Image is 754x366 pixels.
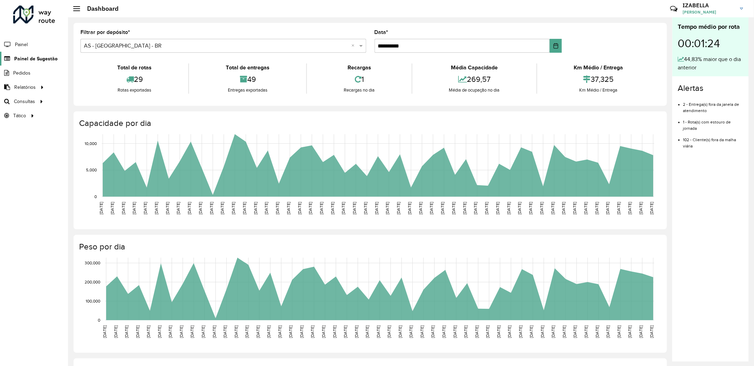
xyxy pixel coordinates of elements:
text: [DATE] [562,325,566,338]
h3: IZABELLA [683,2,735,9]
text: [DATE] [639,325,643,338]
h2: Dashboard [80,5,119,12]
div: 29 [82,72,187,87]
text: 0 [98,318,100,322]
text: 200,000 [85,280,100,284]
text: [DATE] [319,202,324,214]
h4: Alertas [678,83,743,93]
text: [DATE] [407,202,412,214]
text: [DATE] [440,202,445,214]
text: [DATE] [99,202,103,214]
div: Recargas [309,63,410,72]
text: [DATE] [650,325,654,338]
text: [DATE] [396,202,401,214]
text: [DATE] [584,325,589,338]
text: [DATE] [165,202,170,214]
text: 0 [94,194,97,199]
text: [DATE] [245,325,249,338]
text: 100,000 [86,299,100,303]
li: 1 - Rota(s) com estouro de jornada [683,114,743,131]
div: Média Capacidade [414,63,535,72]
text: [DATE] [179,325,183,338]
label: Data [375,28,388,36]
text: [DATE] [341,202,346,214]
text: [DATE] [321,325,326,338]
text: [DATE] [507,325,512,338]
text: [DATE] [168,325,172,338]
text: [DATE] [463,325,468,338]
div: 44,83% maior que o dia anterior [678,55,743,72]
span: Relatórios [14,84,36,91]
text: [DATE] [573,325,577,338]
text: [DATE] [242,202,247,214]
div: Tempo médio por rota [678,22,743,32]
text: [DATE] [551,325,556,338]
text: [DATE] [332,325,337,338]
text: [DATE] [187,202,191,214]
text: [DATE] [539,202,544,214]
text: [DATE] [176,202,180,214]
text: [DATE] [308,202,312,214]
text: [DATE] [529,202,533,214]
text: [DATE] [627,202,632,214]
text: [DATE] [420,325,424,338]
text: [DATE] [157,325,162,338]
text: [DATE] [398,325,402,338]
div: Recargas no dia [309,87,410,94]
span: Painel de Sugestão [14,55,58,62]
text: [DATE] [486,325,490,338]
text: [DATE] [330,202,335,214]
text: [DATE] [606,325,610,338]
div: Km Médio / Entrega [539,87,658,94]
text: [DATE] [124,325,129,338]
text: [DATE] [275,202,280,214]
text: [DATE] [474,325,479,338]
div: 269,57 [414,72,535,87]
text: [DATE] [550,202,555,214]
div: Total de rotas [82,63,187,72]
text: [DATE] [650,202,654,214]
span: Tático [13,112,26,119]
text: [DATE] [190,325,195,338]
h4: Capacidade por dia [79,118,660,128]
div: 00:01:24 [678,32,743,55]
div: Rotas exportadas [82,87,187,94]
text: [DATE] [365,325,369,338]
div: Total de entregas [191,63,305,72]
text: [DATE] [385,202,390,214]
text: [DATE] [289,325,293,338]
text: [DATE] [110,202,114,214]
text: [DATE] [121,202,126,214]
text: 10,000 [85,141,97,146]
button: Choose Date [550,39,562,53]
span: Consultas [14,98,35,105]
text: [DATE] [154,202,158,214]
h4: Peso por dia [79,242,660,252]
text: [DATE] [617,325,621,338]
text: [DATE] [266,325,271,338]
span: [PERSON_NAME] [683,9,735,15]
text: [DATE] [223,325,227,338]
span: Painel [15,41,28,48]
text: [DATE] [639,202,643,214]
div: 1 [309,72,410,87]
text: [DATE] [594,202,599,214]
text: [DATE] [540,325,545,338]
text: [DATE] [231,202,235,214]
div: 49 [191,72,305,87]
text: [DATE] [102,325,107,338]
text: [DATE] [286,202,291,214]
text: [DATE] [517,202,522,214]
text: [DATE] [595,325,599,338]
text: [DATE] [354,325,359,338]
text: [DATE] [387,325,392,338]
div: Entregas exportadas [191,87,305,94]
text: [DATE] [220,202,224,214]
text: [DATE] [253,202,258,214]
text: [DATE] [198,202,203,214]
text: [DATE] [506,202,511,214]
text: [DATE] [628,325,632,338]
text: [DATE] [209,202,214,214]
text: [DATE] [376,325,380,338]
text: [DATE] [429,202,434,214]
